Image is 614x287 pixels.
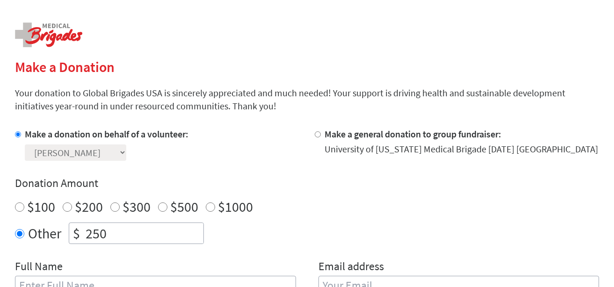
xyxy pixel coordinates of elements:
[75,198,103,215] label: $200
[25,128,188,140] label: Make a donation on behalf of a volunteer:
[325,128,501,140] label: Make a general donation to group fundraiser:
[15,58,599,75] h2: Make a Donation
[27,198,55,215] label: $100
[69,223,84,244] div: $
[15,176,599,191] h4: Donation Amount
[28,222,61,244] label: Other
[325,143,598,156] div: University of [US_STATE] Medical Brigade [DATE] [GEOGRAPHIC_DATA]
[15,86,599,113] p: Your donation to Global Brigades USA is sincerely appreciated and much needed! Your support is dr...
[15,259,63,276] label: Full Name
[84,223,203,244] input: Enter Amount
[123,198,151,215] label: $300
[170,198,198,215] label: $500
[318,259,384,276] label: Email address
[218,198,253,215] label: $1000
[15,22,82,47] img: logo-medical.png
